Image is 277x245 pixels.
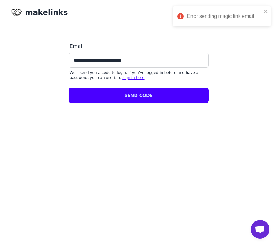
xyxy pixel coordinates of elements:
[70,70,208,80] p: We'll send you a code to login. If you've logged in before and have a password, you can use it to
[10,6,23,19] img: makelinks
[122,76,144,80] a: sign in here
[69,40,209,53] label: Email
[187,13,262,20] div: Error sending magic link email
[251,220,269,239] a: Open chat
[25,8,68,18] h1: makelinks
[69,88,209,103] button: Send code
[10,6,68,19] a: makelinksmakelinks
[264,9,268,14] button: close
